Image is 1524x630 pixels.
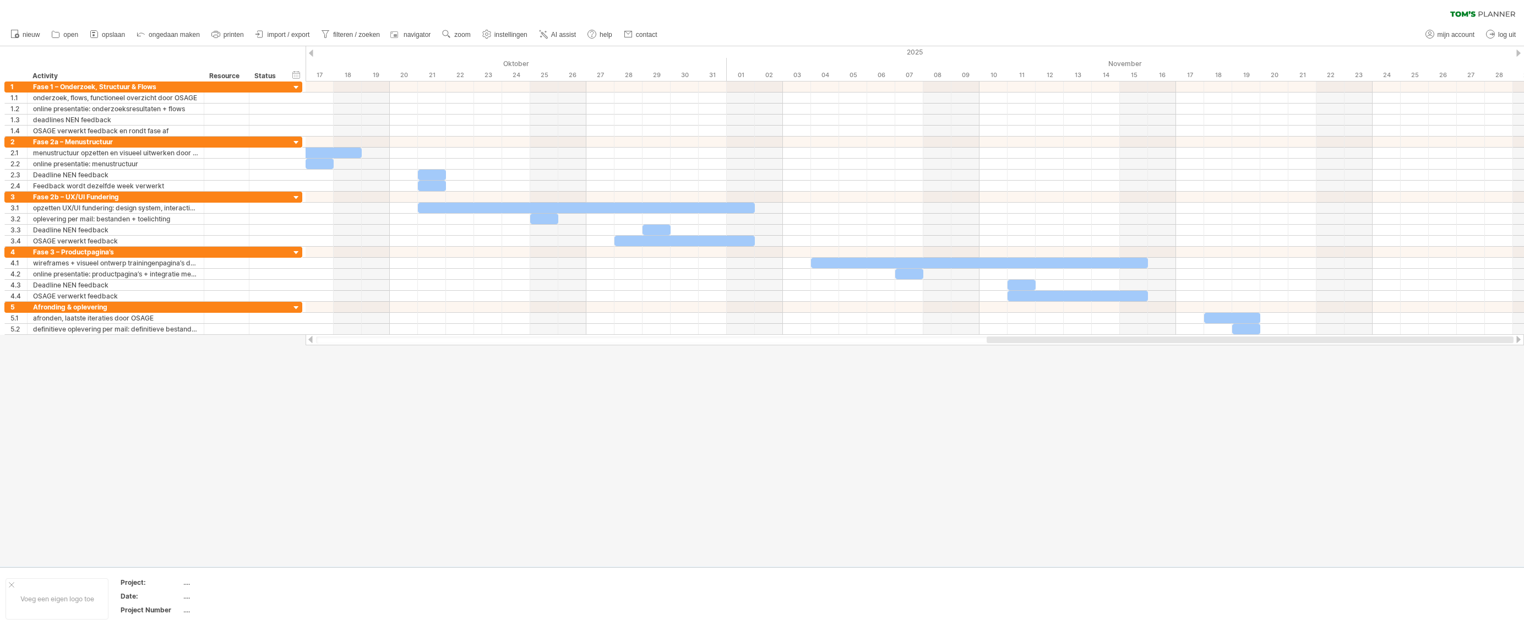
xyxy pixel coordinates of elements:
div: 1.1 [10,93,27,103]
div: zaterdag, 1 November 2025 [727,69,755,81]
div: online presentatie: productpagina’s + integratie menustructuur [33,269,198,279]
div: 5 [10,302,27,312]
div: dinsdag, 18 November 2025 [1204,69,1232,81]
div: zondag, 26 Oktober 2025 [558,69,586,81]
div: Project: [121,578,181,587]
div: 2.4 [10,181,27,191]
a: instellingen [480,28,531,42]
div: vrijdag, 14 November 2025 [1092,69,1120,81]
div: donderdag, 13 November 2025 [1064,69,1092,81]
div: dinsdag, 11 November 2025 [1008,69,1036,81]
div: oplevering per mail: bestanden + toelichting [33,214,198,224]
span: filteren / zoeken [333,31,380,39]
div: online presentatie: onderzoeksresultaten + flows [33,104,198,114]
div: onderzoek, flows, functioneel overzicht door OSAGE [33,93,198,103]
span: help [600,31,612,39]
div: donderdag, 27 November 2025 [1457,69,1485,81]
a: filteren / zoeken [318,28,383,42]
div: vrijdag, 7 November 2025 [895,69,923,81]
div: Date: [121,591,181,601]
a: ongedaan maken [134,28,203,42]
div: zondag, 9 November 2025 [951,69,979,81]
div: .... [183,605,276,615]
div: Fase 2a – Menustructuur [33,137,198,147]
div: Deadline NEN feedback [33,225,198,235]
span: contact [636,31,657,39]
a: nieuw [8,28,43,42]
div: definitieve oplevering per mail: definitieve bestanden + korte toelichting [33,324,198,334]
div: Feedback wordt dezelfde week verwerkt [33,181,198,191]
div: menustructuur opzetten en visueel uitwerken door OSAGE [33,148,198,158]
div: zondag, 2 November 2025 [755,69,783,81]
div: woensdag, 26 November 2025 [1429,69,1457,81]
a: import / export [253,28,313,42]
span: navigator [404,31,431,39]
div: zaterdag, 15 November 2025 [1120,69,1148,81]
div: 2 [10,137,27,147]
div: 1.3 [10,115,27,125]
span: log uit [1498,31,1516,39]
div: afronden, laatste iteraties door OSAGE [33,313,198,323]
div: zondag, 16 November 2025 [1148,69,1176,81]
div: vrijdag, 21 November 2025 [1288,69,1316,81]
span: ongedaan maken [149,31,200,39]
div: woensdag, 19 November 2025 [1232,69,1260,81]
div: Deadline NEN feedback [33,170,198,180]
div: 3 [10,192,27,202]
div: vrijdag, 17 Oktober 2025 [306,69,334,81]
div: 4.3 [10,280,27,290]
a: AI assist [536,28,579,42]
span: opslaan [102,31,125,39]
div: 5.2 [10,324,27,334]
div: dinsdag, 21 Oktober 2025 [418,69,446,81]
span: import / export [268,31,310,39]
div: 4.1 [10,258,27,268]
div: 3.4 [10,236,27,246]
div: maandag, 10 November 2025 [979,69,1008,81]
span: mijn account [1438,31,1474,39]
div: maandag, 27 Oktober 2025 [586,69,614,81]
div: OSAGE verwerkt feedback [33,291,198,301]
div: zondag, 23 November 2025 [1345,69,1373,81]
a: log uit [1483,28,1519,42]
div: donderdag, 23 Oktober 2025 [474,69,502,81]
div: maandag, 20 Oktober 2025 [390,69,418,81]
div: deadlines NEN feedback [33,115,198,125]
div: woensdag, 29 Oktober 2025 [643,69,671,81]
div: woensdag, 12 November 2025 [1036,69,1064,81]
div: Voeg een eigen logo toe [6,578,108,620]
a: help [585,28,616,42]
span: nieuw [23,31,40,39]
div: 2.2 [10,159,27,169]
div: Deadline NEN feedback [33,280,198,290]
div: zaterdag, 18 Oktober 2025 [334,69,362,81]
span: printen [224,31,244,39]
div: vrijdag, 31 Oktober 2025 [699,69,727,81]
div: .... [183,578,276,587]
div: dinsdag, 25 November 2025 [1401,69,1429,81]
div: zaterdag, 22 November 2025 [1316,69,1345,81]
div: woensdag, 5 November 2025 [839,69,867,81]
div: 2.3 [10,170,27,180]
div: 1.2 [10,104,27,114]
a: navigator [389,28,434,42]
div: woensdag, 22 Oktober 2025 [446,69,474,81]
a: opslaan [87,28,128,42]
span: instellingen [494,31,527,39]
div: 4.2 [10,269,27,279]
div: maandag, 17 November 2025 [1176,69,1204,81]
div: Resource [209,70,243,82]
div: Fase 3 – Productpagina’s [33,247,198,257]
div: 5.1 [10,313,27,323]
div: 1.4 [10,126,27,136]
div: zondag, 19 Oktober 2025 [362,69,390,81]
span: zoom [454,31,470,39]
div: 3.1 [10,203,27,213]
div: 2.1 [10,148,27,158]
div: dinsdag, 4 November 2025 [811,69,839,81]
div: Project Number [121,605,181,615]
div: Afronding & oplevering [33,302,198,312]
div: dinsdag, 28 Oktober 2025 [614,69,643,81]
div: donderdag, 20 November 2025 [1260,69,1288,81]
div: 1 [10,82,27,92]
